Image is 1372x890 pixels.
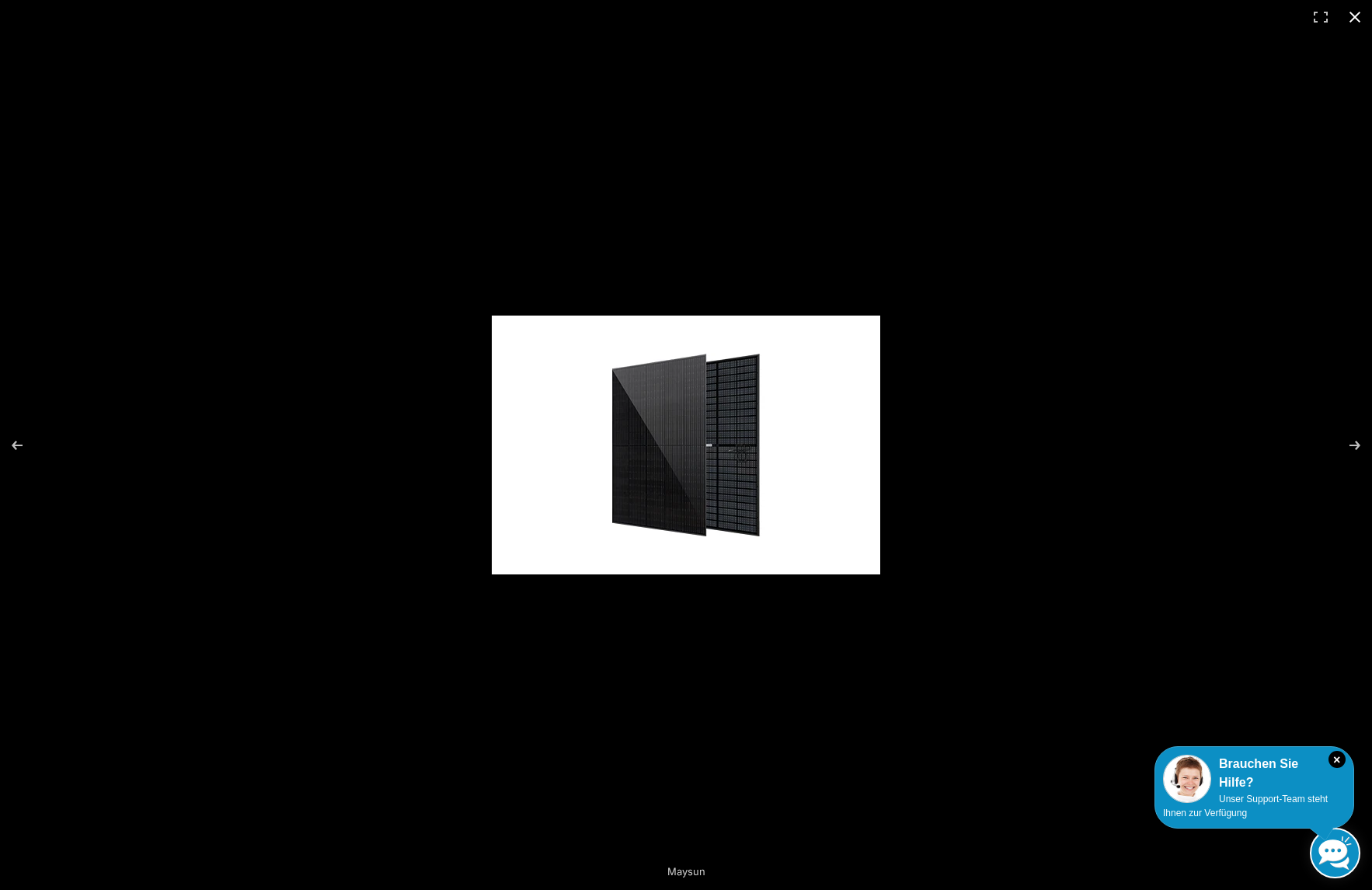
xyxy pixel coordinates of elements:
span: Unser Support-Team steht Ihnen zur Verfügung [1163,794,1328,818]
div: Brauchen Sie Hilfe? [1163,755,1346,792]
img: Maysun [492,316,880,574]
div: Maysun [523,856,849,887]
i: Schließen [1328,751,1346,768]
img: Customer service [1163,755,1211,803]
